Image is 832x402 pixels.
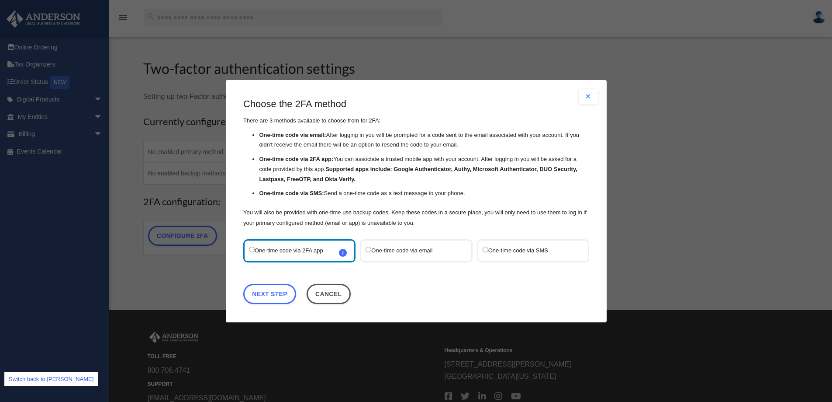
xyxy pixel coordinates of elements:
[259,190,324,196] strong: One-time code via SMS:
[339,248,347,256] span: i
[243,283,296,304] a: Next Step
[306,283,350,304] button: Close this dialog window
[243,98,589,111] h3: Choose the 2FA method
[482,245,574,256] label: One-time code via SMS
[366,246,371,252] input: One-time code via email
[482,246,488,252] input: One-time code via SMS
[249,246,255,252] input: One-time code via 2FA appi
[243,207,589,228] p: You will also be provided with one-time use backup codes. Keep these codes in a secure place, you...
[366,245,458,256] label: One-time code via email
[259,156,333,162] strong: One-time code via 2FA app:
[259,166,577,182] strong: Supported apps include: Google Authenticator, Authy, Microsoft Authenticator, DUO Security, Lastp...
[243,98,589,228] div: There are 3 methods available to choose from for 2FA:
[259,131,326,138] strong: One-time code via email:
[249,245,341,256] label: One-time code via 2FA app
[4,372,98,386] a: Switch back to [PERSON_NAME]
[259,130,589,150] li: After logging in you will be prompted for a code sent to the email associated with your account. ...
[259,189,589,199] li: Send a one-time code as a text message to your phone.
[259,154,589,184] li: You can associate a trusted mobile app with your account. After logging in you will be asked for ...
[579,89,598,105] button: Close modal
